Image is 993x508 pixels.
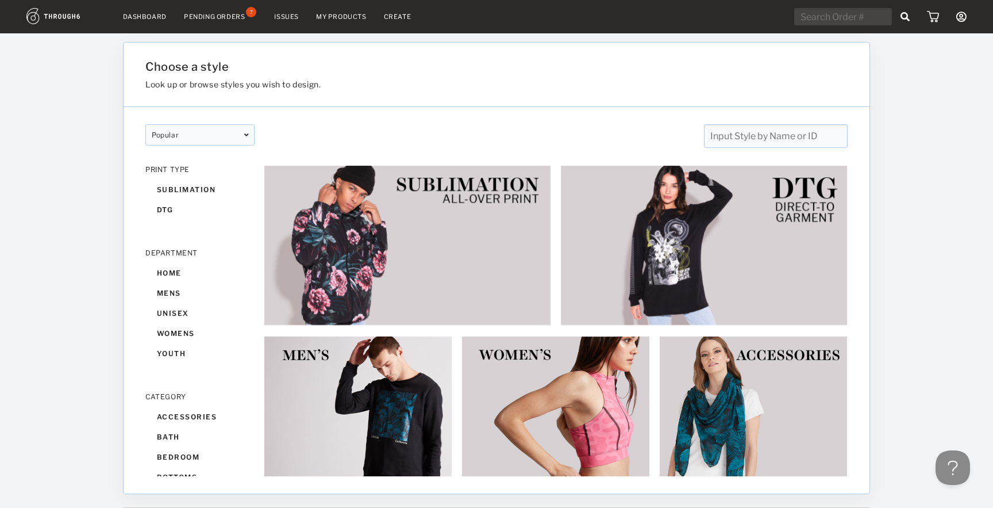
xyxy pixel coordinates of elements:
h3: Look up or browse styles you wish to design. [145,79,729,89]
iframe: Toggle Customer Support [936,450,970,485]
a: Pending Orders7 [184,12,257,22]
div: bedroom [145,447,255,467]
div: accessories [145,407,255,427]
div: CATEGORY [145,392,255,401]
a: Create [384,13,411,21]
a: Dashboard [123,13,167,21]
div: bottoms [145,467,255,487]
div: unisex [145,303,255,323]
input: Search Order # [794,8,892,25]
img: icon_cart.dab5cea1.svg [927,11,939,22]
img: 6ec95eaf-68e2-44b2-82ac-2cbc46e75c33.jpg [264,165,551,326]
input: Input Style by Name or ID [704,124,848,148]
div: PRINT TYPE [145,165,255,174]
div: youth [145,343,255,364]
div: 7 [246,7,256,17]
div: DEPARTMENT [145,249,255,257]
a: Issues [274,13,299,21]
div: mens [145,283,255,303]
div: bath [145,427,255,447]
img: logo.1c10ca64.svg [26,8,106,24]
img: 2e253fe2-a06e-4c8d-8f72-5695abdd75b9.jpg [560,165,848,326]
div: womens [145,323,255,343]
a: My Products [316,13,367,21]
div: dtg [145,200,255,220]
div: home [145,263,255,283]
h1: Choose a style [145,60,729,74]
div: Pending Orders [184,13,245,21]
div: popular [145,124,255,146]
div: sublimation [145,179,255,200]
